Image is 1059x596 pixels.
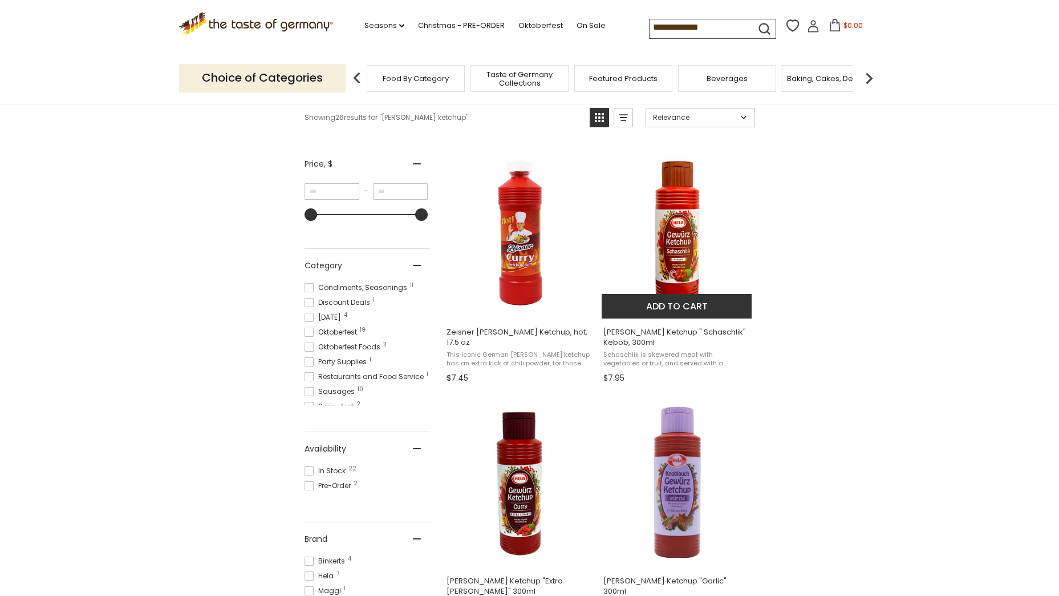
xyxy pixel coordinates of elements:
[305,386,358,397] span: Sausages
[787,74,875,83] a: Baking, Cakes, Desserts
[445,147,596,387] a: Zeisner Curry Ketchup, hot, 17.5 oz
[305,312,344,323] span: [DATE]
[359,186,373,196] span: –
[305,443,346,455] span: Availability
[445,158,596,309] img: Zeisner Curry Ketchup, hot, 17.5 oz
[589,74,658,83] a: Featured Products
[358,386,363,392] span: 10
[602,294,752,319] button: Add to cart
[305,283,411,293] span: Condiments, Seasonings
[305,327,360,337] span: Oktoberfest
[348,556,351,562] span: 4
[305,586,344,596] span: Maggi
[447,372,468,384] span: $7.45
[602,158,753,309] img: Hela Curry Ketchup " Schaschlik" Kebob, 300ml
[348,466,356,472] span: 22
[707,74,748,83] a: Beverages
[305,401,357,412] span: Springfest
[603,327,751,348] span: [PERSON_NAME] Ketchup " Schaschlik" Kebob, 300ml
[305,342,384,352] span: Oktoberfest Foods
[653,112,737,123] span: Relevance
[822,19,870,36] button: $0.00
[305,158,332,170] span: Price
[370,357,371,363] span: 1
[305,533,327,545] span: Brand
[305,260,342,272] span: Category
[305,108,581,127] div: Showing results for " "
[447,351,594,368] span: This iconic German [PERSON_NAME] ketchup has an extra kick of chili powder, for those Currywurst ...
[373,297,375,303] span: 1
[383,74,449,83] a: Food By Category
[360,327,366,333] span: 19
[364,19,404,32] a: Seasons
[346,67,368,90] img: previous arrow
[474,70,565,87] a: Taste of Germany Collections
[305,481,354,491] span: Pre-Order
[603,372,624,384] span: $7.95
[305,297,374,308] span: Discount Deals
[603,351,751,368] span: Schaschlik is skewered meat with vegetables or fruit, and served with a [PERSON_NAME] sauce (or [...
[344,586,346,591] span: 1
[354,481,358,486] span: 2
[602,147,753,387] a: Hela Curry Ketchup
[518,19,563,32] a: Oktoberfest
[324,158,332,170] span: , $
[447,327,594,348] span: Zeisner [PERSON_NAME] Ketchup, hot, 17.5 oz
[373,183,428,200] input: Maximum value
[344,312,347,318] span: 4
[336,571,339,577] span: 7
[305,571,337,581] span: Hela
[418,19,505,32] a: Christmas - PRE-ORDER
[843,21,863,30] span: $0.00
[179,64,346,92] p: Choice of Categories
[602,406,753,558] img: Hela Knoblauch (Garlic) Gewurz Ketchup
[383,342,387,348] span: 11
[577,19,606,32] a: On Sale
[427,372,428,377] span: 1
[356,401,360,407] span: 2
[305,556,348,566] span: Binkerts
[590,108,609,127] a: View grid mode
[646,108,755,127] a: Sort options
[305,466,349,476] span: In Stock
[335,112,344,123] b: 26
[614,108,633,127] a: View list mode
[858,67,881,90] img: next arrow
[305,372,427,382] span: Restaurants and Food Service
[305,183,359,200] input: Minimum value
[305,357,370,367] span: Party Supplies
[410,283,413,288] span: 11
